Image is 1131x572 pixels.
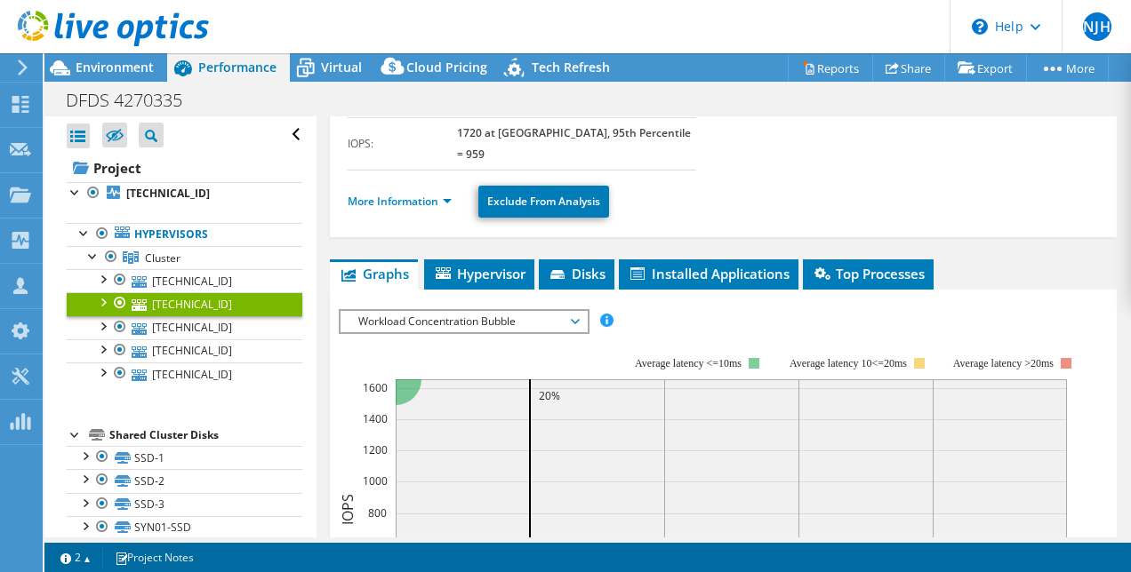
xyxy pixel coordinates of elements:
[368,505,387,520] text: 800
[952,357,1053,369] text: Average latency >20ms
[433,265,525,282] span: Hypervisor
[102,546,206,568] a: Project Notes
[67,182,302,205] a: [TECHNICAL_ID]
[348,194,452,209] a: More Information
[198,59,277,75] span: Performance
[872,54,945,82] a: Share
[67,292,302,315] a: [TECHNICAL_ID]
[348,135,458,153] label: IOPS:
[363,473,388,489] text: 1000
[1026,54,1109,82] a: More
[67,246,302,269] a: Cluster
[126,186,210,201] b: [TECHNICAL_ID]
[67,516,302,539] a: SYN01-SSD
[76,59,154,75] span: Environment
[406,59,487,75] span: Cloud Pricing
[67,362,302,385] a: [TECHNICAL_ID]
[790,357,907,369] tspan: Average latency 10<=20ms
[67,154,302,182] a: Project
[321,59,362,75] span: Virtual
[349,311,578,332] span: Workload Concentration Bubble
[812,265,925,282] span: Top Processes
[944,54,1027,82] a: Export
[67,446,302,469] a: SSD-1
[67,339,302,362] a: [TECHNICAL_ID]
[635,357,742,369] tspan: Average latency <=10ms
[788,54,873,82] a: Reports
[67,223,302,246] a: Hypervisors
[548,265,606,282] span: Disks
[67,469,302,492] a: SSD-2
[539,388,560,403] text: 20%
[339,265,409,282] span: Graphs
[58,91,210,110] h1: DFDS 4270335
[67,493,302,516] a: SSD-3
[109,425,302,446] div: Shared Cluster Disks
[478,186,609,218] a: Exclude From Analysis
[532,59,610,75] span: Tech Refresh
[628,265,790,282] span: Installed Applications
[1083,12,1111,41] span: NJH
[363,411,388,426] text: 1400
[972,19,988,35] svg: \n
[67,316,302,339] a: [TECHNICAL_ID]
[457,125,691,162] b: 1720 at [GEOGRAPHIC_DATA], 95th Percentile = 959
[67,269,302,292] a: [TECHNICAL_ID]
[368,536,387,552] text: 600
[145,250,180,266] span: Cluster
[48,546,103,568] a: 2
[338,493,357,524] text: IOPS
[363,442,388,457] text: 1200
[363,380,388,395] text: 1600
